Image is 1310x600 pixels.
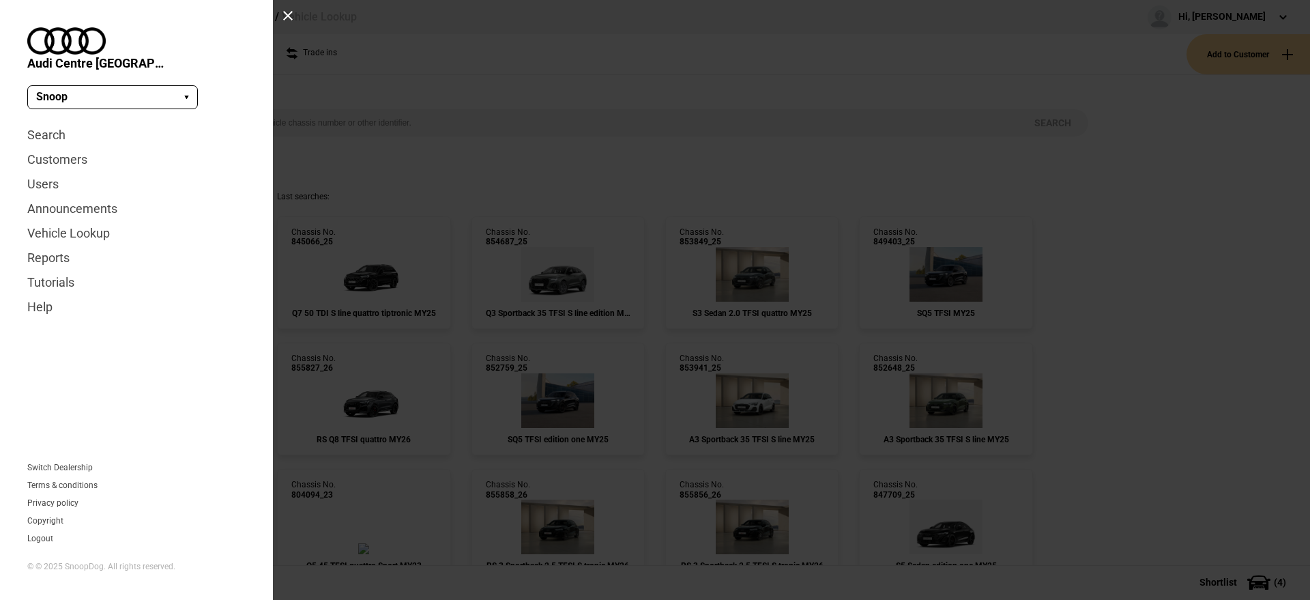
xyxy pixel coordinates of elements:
a: Reports [27,246,246,270]
a: Vehicle Lookup [27,221,246,246]
a: Help [27,295,246,319]
a: Announcements [27,197,246,221]
a: Privacy policy [27,499,78,507]
a: Search [27,123,246,147]
a: Copyright [27,517,63,525]
a: Tutorials [27,270,246,295]
span: Snoop [36,89,68,104]
button: Logout [27,534,53,543]
div: © © 2025 SnoopDog. All rights reserved. [27,561,246,573]
a: Customers [27,147,246,172]
a: Switch Dealership [27,463,93,472]
span: Audi Centre [GEOGRAPHIC_DATA] [27,55,164,72]
a: Users [27,172,246,197]
a: Terms & conditions [27,481,98,489]
img: audi.png [27,27,106,55]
